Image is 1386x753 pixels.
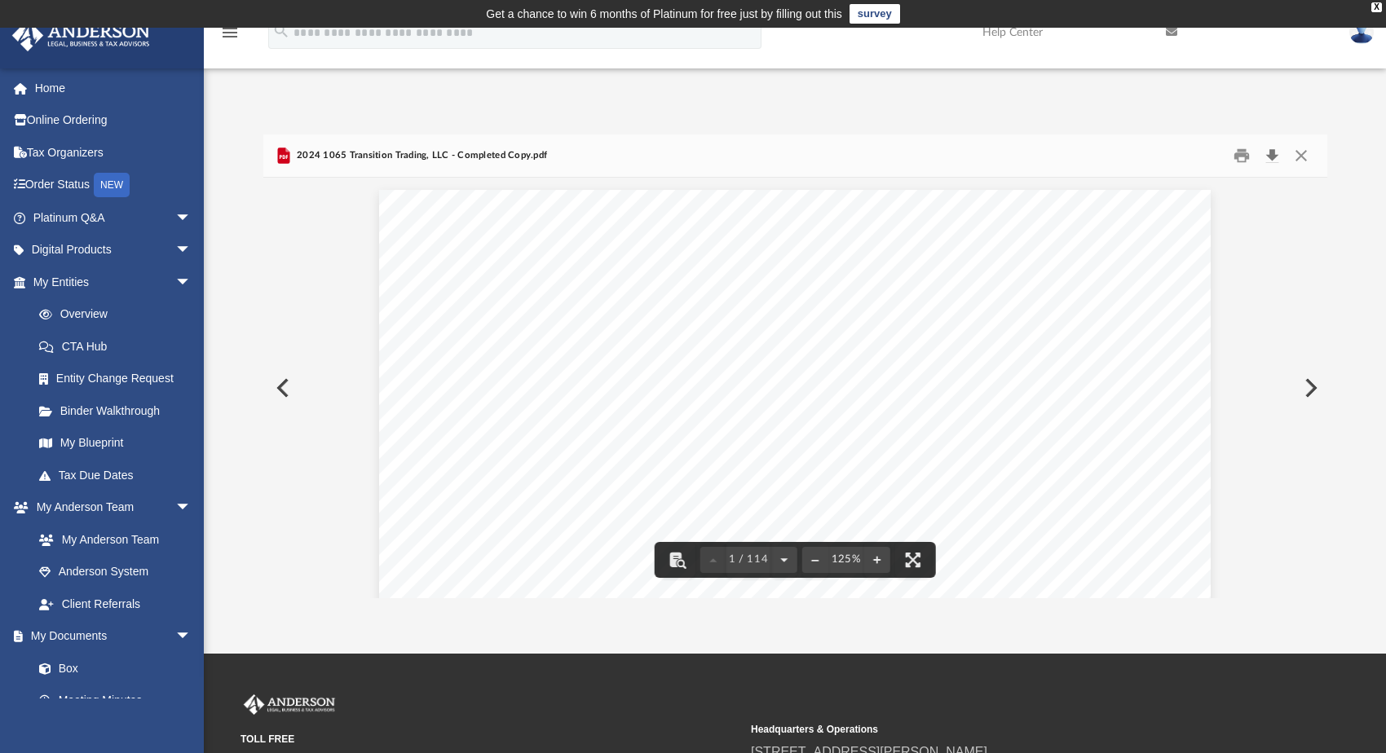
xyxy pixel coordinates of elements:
span: [PERSON_NAME] [545,323,655,336]
span: BUSINESS [651,306,727,319]
button: Next File [1291,365,1327,411]
span: LAS [497,339,525,352]
span: arrow_drop_down [175,491,208,525]
div: Get a chance to win 6 months of Platinum for free just by filling out this [486,4,842,24]
button: Enter fullscreen [894,542,930,578]
div: close [1371,2,1382,12]
span: 1 / 114 [726,554,771,565]
a: Binder Walkthrough [23,394,216,427]
span: LLC [805,306,833,319]
span: 3225 [497,323,535,336]
a: Digital Productsarrow_drop_down [11,234,216,266]
a: Platinum Q&Aarrow_drop_down [11,201,216,234]
button: Previous File [263,365,299,411]
div: Document Viewer [263,178,1327,598]
span: GROUP, [737,306,795,319]
a: My Anderson Teamarrow_drop_down [11,491,208,524]
a: Online Ordering [11,104,216,137]
div: Current zoom level [828,554,863,565]
a: Entity Change Request [23,363,216,395]
a: Tax Organizers [11,136,216,169]
small: Headquarters & Operations [751,722,1250,737]
button: Close [1287,143,1316,168]
a: Order StatusNEW [11,169,216,202]
small: TOLL FREE [241,732,739,746]
a: Anderson System [23,556,208,588]
div: Preview [263,134,1327,598]
span: 89121 [631,339,679,352]
img: Anderson Advisors Platinum Portal [7,20,155,51]
a: Tax Due Dates [23,459,216,491]
span: VEGAS, [535,339,593,352]
a: survey [850,4,900,24]
a: menu [220,31,240,42]
img: Anderson Advisors Platinum Portal [241,694,338,716]
a: My Entitiesarrow_drop_down [11,266,216,298]
a: My Anderson Team [23,523,200,556]
div: NEW [94,173,130,197]
a: Overview [23,298,216,331]
button: Next page [770,542,797,578]
button: Zoom out [801,542,828,578]
img: User Pic [1349,20,1374,44]
a: Meeting Minutes [23,685,208,717]
button: Zoom in [863,542,889,578]
span: DRIVE [612,323,660,336]
a: Home [11,72,216,104]
a: Box [23,652,200,685]
button: Download [1258,143,1287,168]
span: 2024 1065 Transition Trading, LLC - Completed Copy.pdf [294,148,548,163]
span: arrow_drop_down [175,620,208,654]
span: GLOBAL [583,306,641,319]
i: search [272,22,290,40]
button: 1 / 114 [726,542,771,578]
span: NV [603,339,622,352]
a: My Documentsarrow_drop_down [11,620,208,653]
i: menu [220,23,240,42]
span: [PERSON_NAME] [497,306,608,319]
span: arrow_drop_down [175,266,208,299]
button: Print [1225,143,1258,168]
div: File preview [263,178,1327,598]
span: arrow_drop_down [175,234,208,267]
button: Toggle findbar [660,542,695,578]
a: CTA Hub [23,330,216,363]
span: arrow_drop_down [175,201,208,235]
a: Client Referrals [23,588,208,620]
a: My Blueprint [23,427,208,460]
